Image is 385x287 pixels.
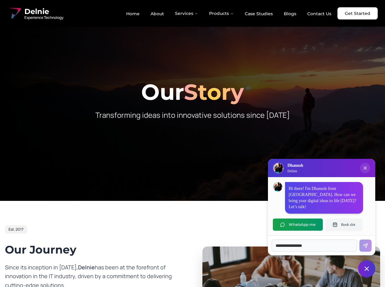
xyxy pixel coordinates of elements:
nav: Main [121,7,336,19]
span: Est. 2017 [9,227,23,232]
img: Dhanush [273,182,282,191]
p: Transforming ideas into innovative solutions since [DATE] [76,110,310,120]
button: Book slot [325,219,362,231]
p: Delnie [287,169,303,173]
span: Delnie [24,7,63,16]
a: Contact Us [302,9,336,19]
span: Story [184,79,244,105]
button: Products [204,7,239,19]
button: WhatsApp me [273,219,323,231]
span: Delnie [78,264,95,271]
a: Case Studies [240,9,278,19]
img: Delnie Logo [7,6,22,21]
button: Close chat popup [360,163,370,173]
button: Services [170,7,203,19]
h2: Our Journey [5,243,183,256]
a: Blogs [279,9,301,19]
a: Get Started [337,7,378,19]
span: Experience Technology [24,15,63,20]
a: Home [121,9,144,19]
a: Delnie Logo Full [7,6,63,21]
h1: Our [5,81,380,103]
button: Close chat [358,260,375,277]
h3: Dhanush [287,163,303,169]
img: Delnie Logo [273,163,283,173]
p: Hi there! I'm Dhanush from [GEOGRAPHIC_DATA]. How can we bring your digital ideas to life [DATE]?... [289,186,359,210]
a: About [146,9,169,19]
